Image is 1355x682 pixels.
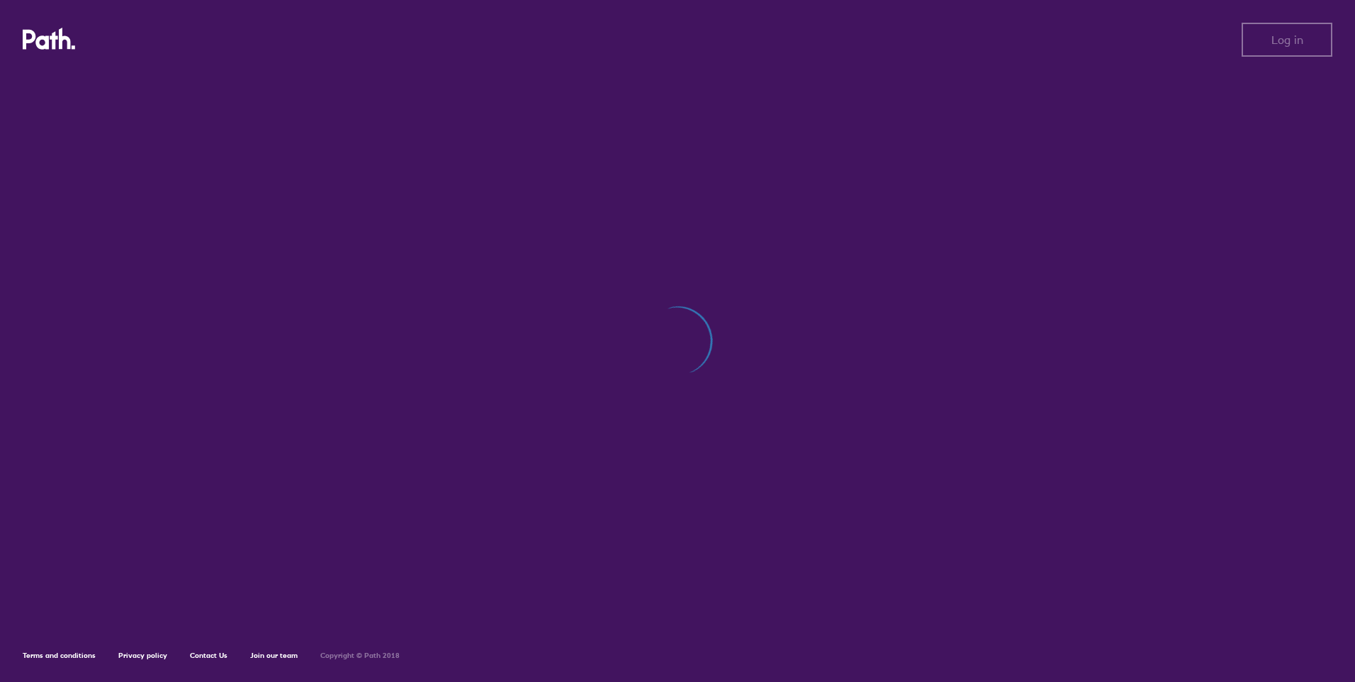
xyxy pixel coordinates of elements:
[250,651,298,660] a: Join our team
[118,651,167,660] a: Privacy policy
[1242,23,1332,57] button: Log in
[1271,33,1303,46] span: Log in
[190,651,227,660] a: Contact Us
[320,652,400,660] h6: Copyright © Path 2018
[23,651,96,660] a: Terms and conditions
